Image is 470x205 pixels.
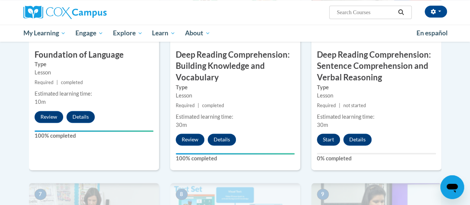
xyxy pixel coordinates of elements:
[180,25,215,42] a: About
[176,92,295,100] div: Lesson
[35,130,153,132] div: Your progress
[35,111,63,123] button: Review
[202,103,224,108] span: completed
[317,134,340,145] button: Start
[176,189,188,200] span: 8
[395,8,406,17] button: Search
[176,154,295,163] label: 100% completed
[61,80,83,85] span: completed
[75,29,103,38] span: Engage
[416,29,448,37] span: En español
[176,153,295,154] div: Your progress
[35,132,153,140] label: 100% completed
[18,25,453,42] div: Main menu
[425,6,447,17] button: Account Settings
[317,189,329,200] span: 9
[35,60,153,68] label: Type
[412,25,453,41] a: En español
[339,103,340,108] span: |
[147,25,180,42] a: Learn
[35,90,153,98] div: Estimated learning time:
[35,99,46,105] span: 10m
[208,134,236,145] button: Details
[152,29,175,38] span: Learn
[198,103,199,108] span: |
[56,80,58,85] span: |
[176,113,295,121] div: Estimated learning time:
[23,6,157,19] a: Cox Campus
[176,103,195,108] span: Required
[35,68,153,77] div: Lesson
[35,80,54,85] span: Required
[317,113,436,121] div: Estimated learning time:
[317,103,336,108] span: Required
[343,103,366,108] span: not started
[19,25,71,42] a: My Learning
[67,111,95,123] button: Details
[35,189,46,200] span: 7
[317,92,436,100] div: Lesson
[343,134,372,145] button: Details
[311,49,441,83] h3: Deep Reading Comprehension: Sentence Comprehension and Verbal Reasoning
[317,83,436,92] label: Type
[317,122,328,128] span: 30m
[29,49,159,61] h3: Foundation of Language
[113,29,143,38] span: Explore
[108,25,148,42] a: Explore
[170,49,300,83] h3: Deep Reading Comprehension: Building Knowledge and Vocabulary
[336,8,395,17] input: Search Courses
[176,83,295,92] label: Type
[176,122,187,128] span: 30m
[23,29,66,38] span: My Learning
[71,25,108,42] a: Engage
[440,175,464,199] iframe: Button to launch messaging window
[176,134,204,145] button: Review
[23,6,107,19] img: Cox Campus
[185,29,210,38] span: About
[317,154,436,163] label: 0% completed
